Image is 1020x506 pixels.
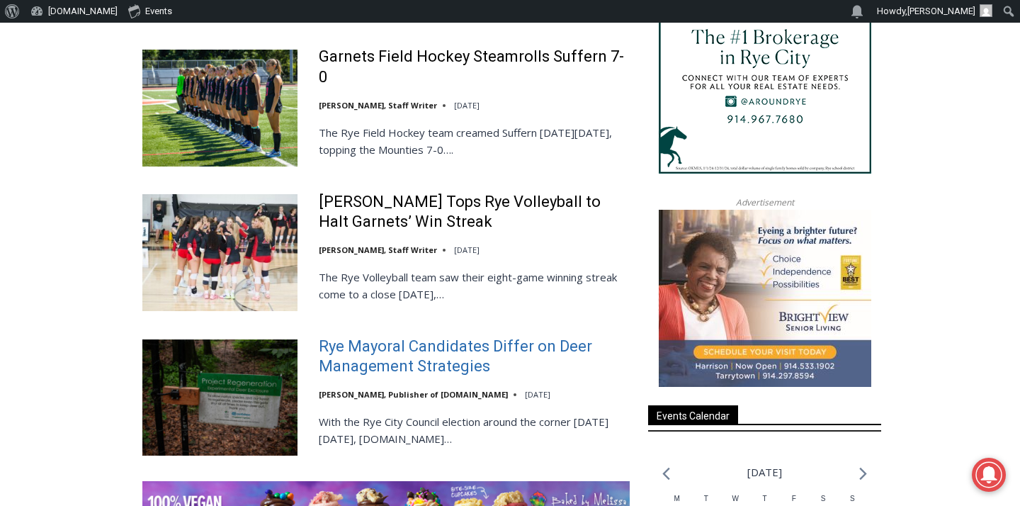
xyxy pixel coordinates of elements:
[792,495,796,502] span: F
[319,47,630,87] a: Garnets Field Hockey Steamrolls Suffern 7-0
[674,495,679,502] span: M
[142,339,297,456] img: Rye Mayoral Candidates Differ on Deer Management Strategies
[166,123,172,137] div: 6
[648,405,738,425] span: Events Calendar
[319,389,508,400] a: [PERSON_NAME], Publisher of [DOMAIN_NAME]
[850,495,855,502] span: S
[732,495,738,502] span: W
[722,196,808,209] span: Advertisement
[149,40,205,119] div: Two by Two Animal Haven & The Nature Company: The Wild World of Animals
[142,50,297,166] img: Garnets Field Hockey Steamrolls Suffern 7-0
[142,194,297,310] img: Somers Tops Rye Volleyball to Halt Garnets’ Win Streak
[662,467,670,480] a: Previous month
[319,124,630,158] p: The Rye Field Hockey team creamed Suffern [DATE][DATE], topping the Mounties 7-0….
[319,244,437,255] a: [PERSON_NAME], Staff Writer
[762,495,766,502] span: T
[11,142,188,175] h4: [PERSON_NAME] Read Sanctuary Fall Fest: [DATE]
[747,463,782,482] li: [DATE]
[907,6,975,16] span: [PERSON_NAME]
[454,244,480,255] time: [DATE]
[454,100,480,111] time: [DATE]
[525,389,550,400] time: [DATE]
[659,210,871,387] img: Brightview Senior Living
[704,495,708,502] span: T
[859,467,867,480] a: Next month
[358,1,669,137] div: "The first chef I interviewed talked about coming to [GEOGRAPHIC_DATA] from [GEOGRAPHIC_DATA] in ...
[1,141,212,176] a: [PERSON_NAME] Read Sanctuary Fall Fest: [DATE]
[370,141,657,173] span: Intern @ [DOMAIN_NAME]
[319,269,630,303] p: The Rye Volleyball team saw their eight-game winning streak come to a close [DATE],…
[319,413,630,447] p: With the Rye City Council election around the corner [DATE][DATE], [DOMAIN_NAME]…
[319,337,630,377] a: Rye Mayoral Candidates Differ on Deer Management Strategies
[341,137,686,176] a: Intern @ [DOMAIN_NAME]
[159,123,162,137] div: /
[821,495,826,502] span: S
[319,100,437,111] a: [PERSON_NAME], Staff Writer
[149,123,155,137] div: 6
[319,192,630,232] a: [PERSON_NAME] Tops Rye Volleyball to Halt Garnets’ Win Streak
